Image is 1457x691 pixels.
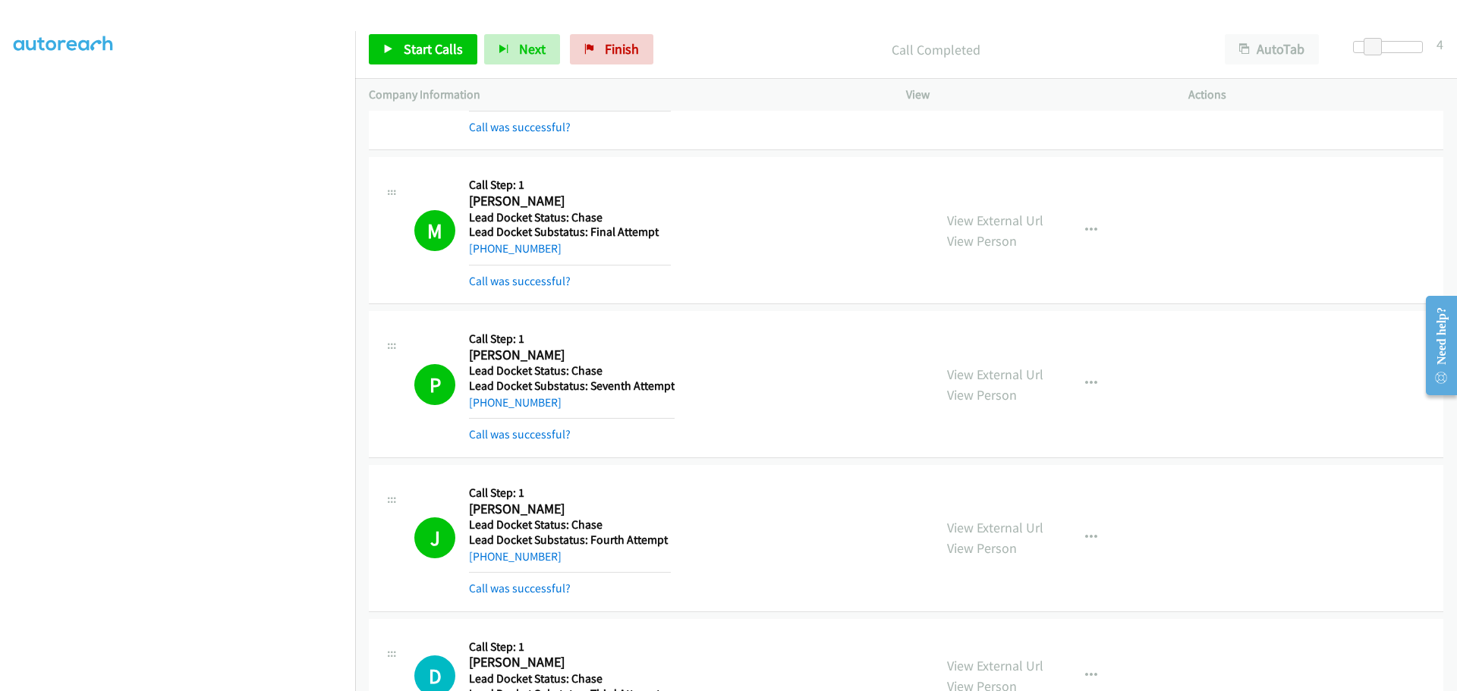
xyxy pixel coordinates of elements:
[469,549,562,564] a: [PHONE_NUMBER]
[469,363,675,378] h5: Lead Docket Status: Chase
[469,177,671,193] h5: Call Step: 1
[469,639,671,655] h5: Call Step: 1
[469,485,671,501] h5: Call Step: 1
[947,366,1043,383] a: View External Url
[906,86,1161,104] p: View
[414,210,455,251] h1: M
[947,232,1017,250] a: View Person
[570,34,653,64] a: Finish
[947,386,1017,404] a: View Person
[404,40,463,58] span: Start Calls
[469,395,562,410] a: [PHONE_NUMBER]
[469,581,571,595] a: Call was successful?
[469,654,671,671] h2: [PERSON_NAME]
[469,225,671,240] h5: Lead Docket Substatus: Final Attempt
[674,39,1197,60] p: Call Completed
[469,193,671,210] h2: [PERSON_NAME]
[947,519,1043,536] a: View External Url
[469,427,571,441] a: Call was successful?
[1225,34,1319,64] button: AutoTab
[1413,285,1457,406] iframe: Resource Center
[947,212,1043,229] a: View External Url
[469,532,671,548] h5: Lead Docket Substatus: Fourth Attempt
[469,241,562,256] a: [PHONE_NUMBER]
[469,274,571,288] a: Call was successful?
[414,364,455,405] h1: P
[469,347,671,364] h2: [PERSON_NAME]
[605,40,639,58] span: Finish
[369,34,477,64] a: Start Calls
[947,657,1043,674] a: View External Url
[469,517,671,532] h5: Lead Docket Status: Chase
[469,331,675,347] h5: Call Step: 1
[484,34,560,64] button: Next
[519,40,546,58] span: Next
[469,378,675,394] h5: Lead Docket Substatus: Seventh Attempt
[469,501,671,518] h2: [PERSON_NAME]
[369,86,879,104] p: Company Information
[469,210,671,225] h5: Lead Docket Status: Chase
[414,517,455,558] h1: J
[1188,86,1443,104] p: Actions
[469,671,671,686] h5: Lead Docket Status: Chase
[1437,34,1443,55] div: 4
[469,120,571,134] a: Call was successful?
[947,539,1017,557] a: View Person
